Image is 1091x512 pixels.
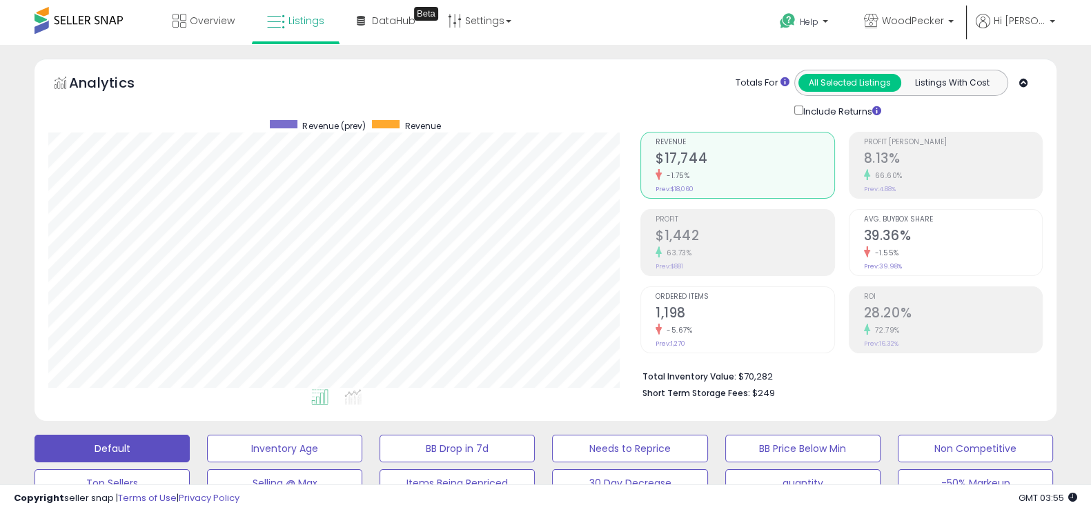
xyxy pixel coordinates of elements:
small: Prev: 39.98% [864,262,902,270]
a: Terms of Use [118,491,177,504]
a: Help [769,2,842,45]
span: WoodPecker [882,14,944,28]
span: Revenue (prev) [302,120,365,132]
span: Profit [656,216,834,224]
button: Inventory Age [207,435,362,462]
small: -1.75% [662,170,689,181]
h2: 28.20% [864,305,1042,324]
small: Prev: 1,270 [656,339,685,348]
button: Items Being Repriced [380,469,535,497]
h2: 39.36% [864,228,1042,246]
a: Hi [PERSON_NAME] [976,14,1055,45]
span: Hi [PERSON_NAME] [994,14,1045,28]
button: Needs to Reprice [552,435,707,462]
h2: 1,198 [656,305,834,324]
button: BB Drop in 7d [380,435,535,462]
button: All Selected Listings [798,74,901,92]
small: 72.79% [870,325,900,335]
button: Non Competitive [898,435,1053,462]
button: quantity [725,469,881,497]
a: Privacy Policy [179,491,239,504]
span: Profit [PERSON_NAME] [864,139,1042,146]
button: Top Sellers [35,469,190,497]
small: -1.55% [870,248,899,258]
div: Tooltip anchor [414,7,438,21]
button: 30 Day Decrease [552,469,707,497]
span: Listings [288,14,324,28]
small: -5.67% [662,325,692,335]
li: $70,282 [642,367,1032,384]
small: 66.60% [870,170,903,181]
span: Help [800,16,818,28]
span: Overview [190,14,235,28]
span: $249 [752,386,775,400]
h2: 8.13% [864,150,1042,169]
i: Get Help [779,12,796,30]
span: Ordered Items [656,293,834,301]
span: Revenue [656,139,834,146]
h5: Analytics [69,73,161,96]
strong: Copyright [14,491,64,504]
small: Prev: 16.32% [864,339,898,348]
button: BB Price Below Min [725,435,881,462]
span: 2025-10-7 03:55 GMT [1019,491,1077,504]
h2: $17,744 [656,150,834,169]
span: Avg. Buybox Share [864,216,1042,224]
b: Total Inventory Value: [642,371,736,382]
button: Default [35,435,190,462]
button: Listings With Cost [901,74,1003,92]
div: Include Returns [784,103,898,118]
div: seller snap | | [14,492,239,505]
span: DataHub [372,14,415,28]
button: -50% Markeup [898,469,1053,497]
div: Totals For [736,77,789,90]
b: Short Term Storage Fees: [642,387,750,399]
span: Revenue [404,120,440,132]
button: Selling @ Max [207,469,362,497]
h2: $1,442 [656,228,834,246]
small: 63.73% [662,248,691,258]
span: ROI [864,293,1042,301]
small: Prev: $18,060 [656,185,694,193]
small: Prev: 4.88% [864,185,896,193]
small: Prev: $881 [656,262,683,270]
